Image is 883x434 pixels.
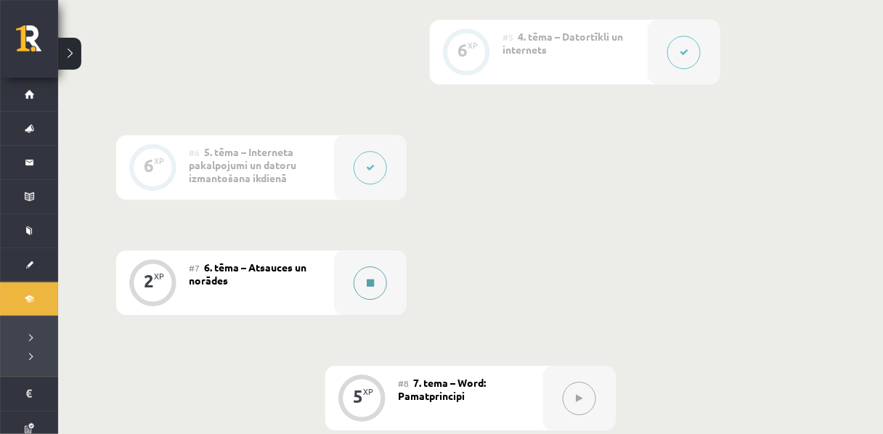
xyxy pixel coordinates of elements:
[189,147,200,158] span: #6
[189,261,306,287] span: 6. tēma – Atsauces un norādes
[353,390,363,403] div: 5
[189,145,296,184] span: 5. tēma – Interneta pakalpojumi un datoru izmantošana ikdienā
[502,30,623,56] span: 4. tēma – Datortīkli un internets
[398,376,486,402] span: 7. tema – Word: Pamatprincipi
[144,274,154,287] div: 2
[154,272,164,280] div: XP
[144,159,154,172] div: 6
[457,44,468,57] div: 6
[16,25,58,62] a: Rīgas 1. Tālmācības vidusskola
[398,377,409,389] span: #8
[154,157,164,165] div: XP
[363,388,373,396] div: XP
[502,31,513,43] span: #5
[189,262,200,274] span: #7
[468,41,478,49] div: XP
